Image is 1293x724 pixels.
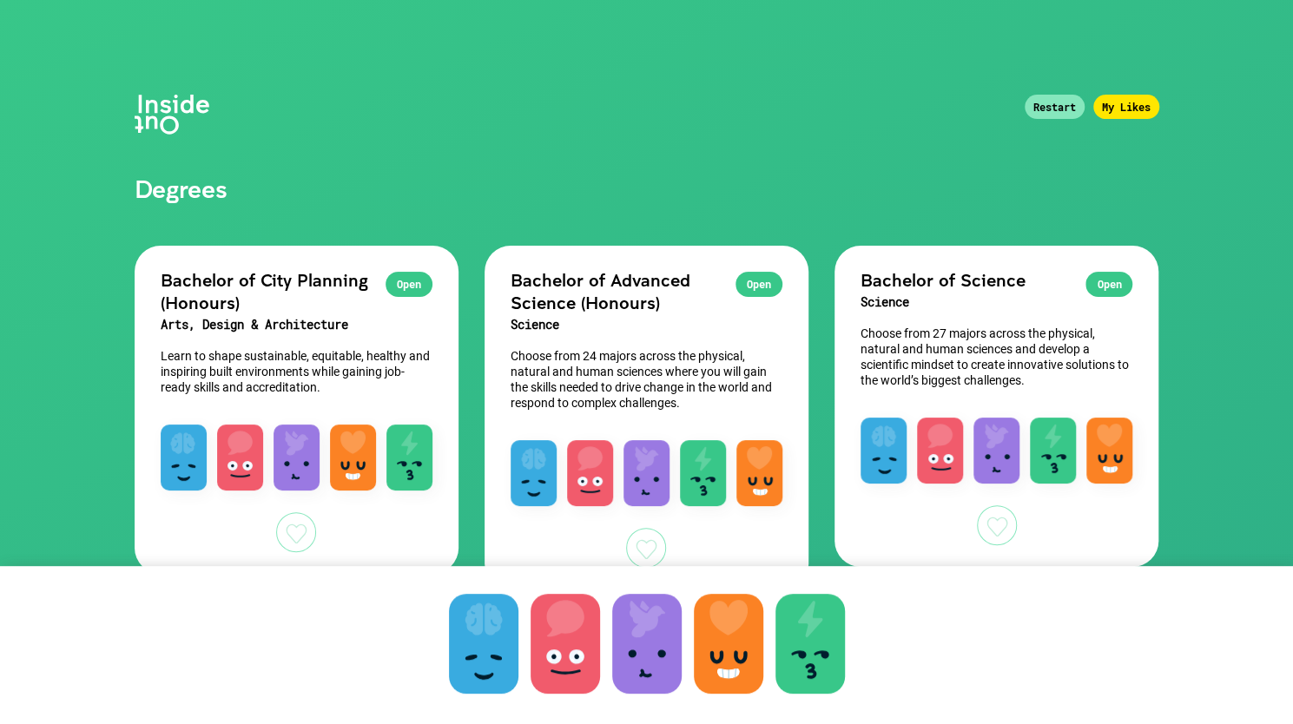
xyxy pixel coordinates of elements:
div: Open [1085,272,1132,297]
a: My Likes [1093,98,1185,115]
h3: Arts, Design & Architecture [161,313,432,336]
p: Choose from 27 majors across the physical, natural and human sciences and develop a scientific mi... [861,326,1132,388]
a: OpenBachelor of ScienceScienceChoose from 27 majors across the physical, natural and human scienc... [835,246,1158,568]
h2: Bachelor of City Planning (Honours) [161,268,432,313]
h2: Bachelor of Advanced Science (Honours) [511,268,782,313]
div: Restart [1025,95,1085,119]
div: My Likes [1093,95,1159,119]
a: OpenBachelor of Advanced Science (Honours)ScienceChoose from 24 majors across the physical, natur... [485,246,808,590]
div: Open [386,272,432,297]
h2: Bachelor of Science [861,268,1132,291]
div: Open [736,272,782,297]
p: Choose from 24 majors across the physical, natural and human sciences where you will gain the ski... [511,348,782,411]
a: OpenBachelor of City Planning (Honours)Arts, Design & ArchitectureLearn to shape sustainable, equ... [135,246,458,575]
p: Learn to shape sustainable, equitable, healthy and inspiring built environments while gaining job... [161,348,432,395]
h3: Science [861,291,1132,313]
h3: Science [511,313,782,336]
